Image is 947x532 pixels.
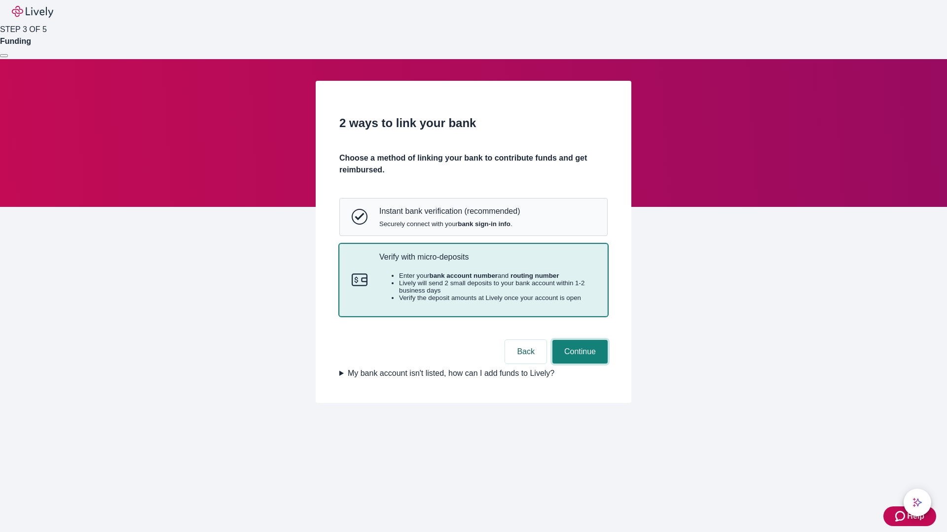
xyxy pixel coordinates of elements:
svg: Instant bank verification [352,209,367,225]
button: Back [505,340,546,364]
button: Micro-depositsVerify with micro-depositsEnter yourbank account numberand routing numberLively wil... [340,244,607,316]
strong: bank sign-in info [458,220,510,228]
h2: 2 ways to link your bank [339,114,608,132]
button: Zendesk support iconHelp [883,506,936,526]
p: Verify with micro-deposits [379,252,595,262]
button: chat [904,489,931,516]
img: Lively [12,6,53,18]
li: Lively will send 2 small deposits to your bank account within 1-2 business days [399,279,595,294]
strong: bank account number [430,272,498,279]
h4: Choose a method of linking your bank to contribute funds and get reimbursed. [339,152,608,176]
button: Continue [552,340,608,364]
span: Help [907,510,924,522]
button: Instant bank verificationInstant bank verification (recommended)Securely connect with yourbank si... [340,199,607,235]
span: Securely connect with your . [379,220,520,228]
svg: Lively AI Assistant [912,498,922,507]
summary: My bank account isn't listed, how can I add funds to Lively? [339,367,608,379]
svg: Micro-deposits [352,272,367,288]
strong: routing number [510,272,559,279]
svg: Zendesk support icon [895,510,907,522]
li: Verify the deposit amounts at Lively once your account is open [399,294,595,301]
li: Enter your and [399,272,595,279]
p: Instant bank verification (recommended) [379,206,520,216]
